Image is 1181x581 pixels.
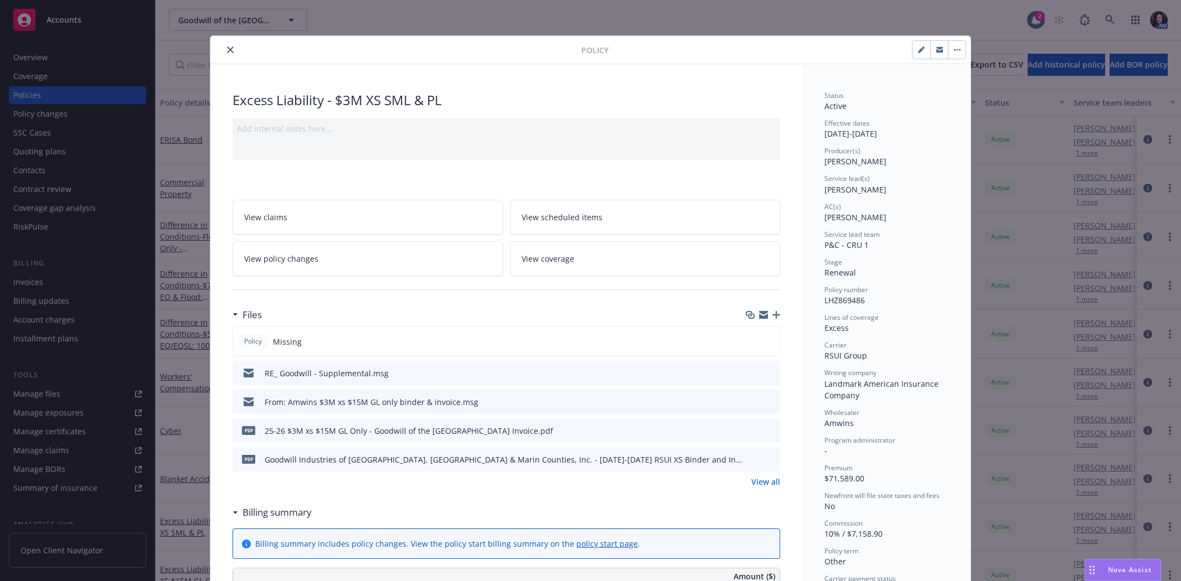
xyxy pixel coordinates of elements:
[233,241,503,276] a: View policy changes
[243,308,262,322] h3: Files
[824,556,846,567] span: Other
[824,463,853,473] span: Premium
[824,174,870,183] span: Service lead(s)
[766,454,776,465] button: preview file
[748,396,757,408] button: download file
[265,367,389,379] div: RE_ Goodwill - Supplemental.msg
[576,538,638,549] a: policy start page
[824,118,870,128] span: Effective dates
[242,426,255,434] span: pdf
[243,505,312,520] h3: Billing summary
[824,184,886,195] span: [PERSON_NAME]
[824,267,856,278] span: Renewal
[237,123,776,134] div: Add internal notes here...
[581,44,608,56] span: Policy
[824,285,868,294] span: Policy number
[233,308,262,322] div: Files
[748,367,757,379] button: download file
[510,241,781,276] a: View coverage
[255,538,640,549] div: Billing summary includes policy changes. View the policy start billing summary on the .
[824,350,867,361] span: RSUI Group
[233,91,780,110] div: Excess Liability - $3M XS SML & PL
[824,518,863,528] span: Commission
[242,455,255,463] span: pdf
[265,425,553,437] div: 25-26 $3M xs $15M GL Only - Goodwill of the [GEOGRAPHIC_DATA] Invoice.pdf
[510,200,781,235] a: View scheduled items
[824,156,886,167] span: [PERSON_NAME]
[522,211,602,223] span: View scheduled items
[233,200,503,235] a: View claims
[824,118,948,139] div: [DATE] - [DATE]
[824,323,849,333] span: Excess
[1085,559,1161,581] button: Nova Assist
[824,546,859,556] span: Policy term
[824,230,880,239] span: Service lead team
[824,202,841,211] span: AC(s)
[273,336,302,347] span: Missing
[242,336,264,346] span: Policy
[265,454,744,465] div: Goodwill Industries of [GEOGRAPHIC_DATA], [GEOGRAPHIC_DATA] & Marin Counties, Inc. - [DATE]-[DATE...
[824,445,827,456] span: -
[1085,559,1099,580] div: Drag to move
[233,505,312,520] div: Billing summary
[824,408,859,417] span: Wholesaler
[824,91,844,100] span: Status
[824,240,869,250] span: P&C - CRU 1
[824,313,879,322] span: Lines of coverage
[748,454,757,465] button: download file
[244,253,318,264] span: View policy changes
[824,473,864,484] span: $71,589.00
[824,257,842,267] span: Stage
[824,101,847,111] span: Active
[265,396,478,408] div: From: Amwins $3M xs $15M GL only binder & invoice.msg
[766,425,776,437] button: preview file
[824,528,883,539] span: 10% / $7,158.90
[824,418,854,428] span: Amwins
[824,368,876,377] span: Writing company
[824,491,940,500] span: Newfront will file state taxes and fees
[522,253,574,264] span: View coverage
[1108,565,1152,574] span: Nova Assist
[751,476,780,487] a: View all
[748,425,757,437] button: download file
[824,212,886,222] span: [PERSON_NAME]
[244,211,287,223] span: View claims
[766,367,776,379] button: preview file
[824,378,941,401] span: Landmark American Insurance Company
[824,501,835,511] span: No
[824,295,865,305] span: LHZ869486
[224,43,237,56] button: close
[824,146,860,155] span: Producer(s)
[824,435,895,445] span: Program administrator
[824,340,847,350] span: Carrier
[766,396,776,408] button: preview file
